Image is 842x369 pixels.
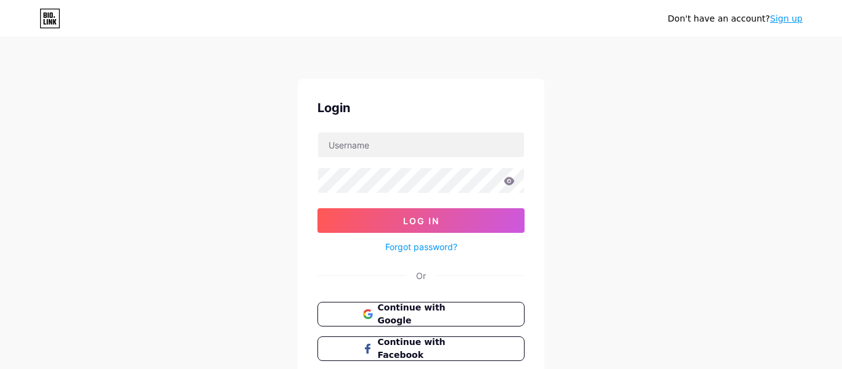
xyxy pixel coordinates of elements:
span: Continue with Google [378,301,480,327]
span: Continue with Facebook [378,336,480,362]
button: Log In [317,208,525,233]
div: Don't have an account? [668,12,803,25]
button: Continue with Facebook [317,336,525,361]
a: Sign up [770,14,803,23]
a: Forgot password? [385,240,457,253]
div: Or [416,269,426,282]
span: Log In [403,216,439,226]
input: Username [318,132,524,157]
div: Login [317,99,525,117]
button: Continue with Google [317,302,525,326]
